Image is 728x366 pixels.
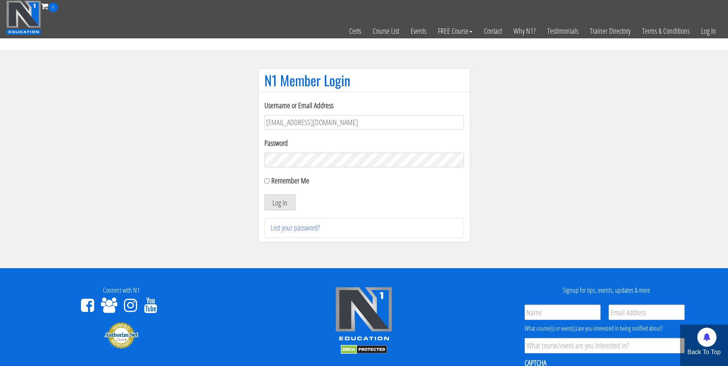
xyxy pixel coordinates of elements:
[636,12,695,50] a: Terms & Conditions
[695,12,722,50] a: Log In
[341,345,387,354] img: DMCA.com Protection Status
[405,12,432,50] a: Events
[541,12,584,50] a: Testimonials
[271,223,320,233] a: Lost your password?
[264,137,464,149] label: Password
[264,100,464,111] label: Username or Email Address
[271,175,309,186] label: Remember Me
[48,3,58,12] span: 0
[609,305,685,320] input: Email Address
[264,73,464,88] h1: N1 Member Login
[41,1,58,11] a: 0
[525,338,685,353] input: What course/event are you interested in?
[104,321,139,349] img: Authorize.Net Merchant - Click to Verify
[478,12,508,50] a: Contact
[367,12,405,50] a: Course List
[343,12,367,50] a: Certs
[584,12,636,50] a: Trainer Directory
[525,324,685,333] div: What course(s) or event(s) are you interested in being notified about?
[6,287,237,294] h4: Connect with N1
[525,305,601,320] input: Name
[335,287,393,343] img: n1-edu-logo
[6,0,41,35] img: n1-education
[491,287,722,294] h4: Signup for tips, events, updates & more
[508,12,541,50] a: Why N1?
[432,12,478,50] a: FREE Course
[264,194,295,210] button: Log In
